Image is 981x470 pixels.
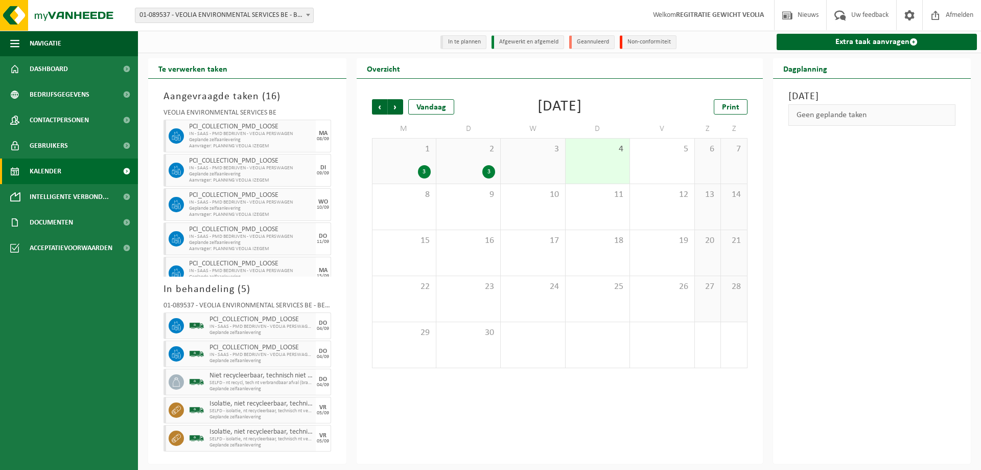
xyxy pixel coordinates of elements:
span: Isolatie, niet recycleerbaar, technisch niet verbrandbaar (brandbaar) [209,428,313,436]
span: 6 [700,144,715,155]
span: 19 [635,235,689,247]
span: Geplande zelfaanlevering [209,386,313,392]
span: Contactpersonen [30,107,89,133]
td: W [501,120,565,138]
span: Geplande zelfaanlevering [189,240,313,246]
span: 2 [441,144,495,155]
span: Geplande zelfaanlevering [209,442,313,449]
span: 14 [726,189,741,200]
span: PCI_COLLECTION_PMD_LOOSE [189,123,313,131]
div: 3 [482,165,495,178]
div: 05/09 [317,411,329,416]
li: In te plannen [440,35,486,49]
span: 17 [506,235,559,247]
span: Navigatie [30,31,61,56]
div: DO [319,320,327,326]
div: 05/09 [317,439,329,444]
div: 10/09 [317,205,329,210]
span: Gebruikers [30,133,68,159]
span: Niet recycleerbaar, technisch niet verbrandbaar afval (brandbaar) [209,372,313,380]
span: 27 [700,281,715,293]
td: D [566,120,630,138]
span: 10 [506,189,559,200]
span: Documenten [30,210,73,235]
div: DO [319,376,327,383]
span: 21 [726,235,741,247]
span: Geplande zelfaanlevering [209,358,313,364]
img: BL-SO-LV [189,346,204,362]
span: Geplande zelfaanlevering [189,171,313,177]
span: 16 [441,235,495,247]
span: Geplande zelfaanlevering [209,330,313,336]
div: VR [319,433,326,439]
span: PCI_COLLECTION_PMD_LOOSE [189,226,313,234]
h2: Te verwerken taken [148,58,238,78]
span: Volgende [388,99,403,115]
div: 04/09 [317,354,329,360]
span: 25 [571,281,624,293]
span: Geplande zelfaanlevering [189,206,313,212]
span: 5 [635,144,689,155]
a: Print [714,99,748,115]
span: Aanvrager: PLANNING VEOLIA IZEGEM [189,212,313,218]
h3: Aangevraagde taken ( ) [163,89,331,104]
div: MA [319,267,328,274]
img: BL-SO-LV [189,402,204,418]
span: 23 [441,281,495,293]
span: IN - SAAS - PMD BEDRIJVEN - VEOLIA PERSWAGEN [189,268,313,274]
div: 04/09 [317,326,329,331]
span: SELFD - isolatie, nt recycleerbaar, technisch nt verbr afval [209,408,313,414]
span: Aanvrager: PLANNING VEOLIA IZEGEM [189,177,313,184]
span: Vorige [372,99,387,115]
span: 12 [635,189,689,200]
span: 15 [378,235,431,247]
span: Intelligente verbond... [30,184,109,210]
h2: Dagplanning [773,58,837,78]
img: BL-SO-LV [189,374,204,390]
span: 3 [506,144,559,155]
div: DI [320,165,326,171]
span: 8 [378,189,431,200]
div: 01-089537 - VEOLIA ENVIRONMENTAL SERVICES BE - BEERSE [163,302,331,312]
li: Non-conformiteit [620,35,676,49]
div: WO [318,199,328,205]
span: 16 [266,92,277,102]
span: 26 [635,281,689,293]
span: 5 [241,284,247,295]
td: Z [721,120,747,138]
a: Extra taak aanvragen [777,34,977,50]
span: IN - SAAS - PMD BEDRIJVEN - VEOLIA PERSWAGEN [209,352,313,358]
div: VEOLIA ENVIRONMENTAL SERVICES BE [163,109,331,120]
div: [DATE] [538,99,582,115]
h3: [DATE] [788,89,956,104]
span: Isolatie, niet recycleerbaar, technisch niet verbrandbaar (brandbaar) [209,400,313,408]
div: VR [319,405,326,411]
span: IN - SAAS - PMD BEDRIJVEN - VEOLIA PERSWAGEN [189,131,313,137]
span: 9 [441,189,495,200]
span: Geplande zelfaanlevering [189,137,313,143]
div: DO [319,233,327,239]
td: V [630,120,694,138]
span: 11 [571,189,624,200]
span: IN - SAAS - PMD BEDRIJVEN - VEOLIA PERSWAGEN [189,165,313,171]
img: BL-SO-LV [189,431,204,446]
div: 09/09 [317,171,329,176]
span: IN - SAAS - PMD BEDRIJVEN - VEOLIA PERSWAGEN [189,199,313,206]
span: 01-089537 - VEOLIA ENVIRONMENTAL SERVICES BE - BEERSE [135,8,313,23]
li: Geannuleerd [569,35,615,49]
div: 3 [418,165,431,178]
span: SELFD - isolatie, nt recycleerbaar, technisch nt verbr afval [209,436,313,442]
div: Vandaag [408,99,454,115]
span: 7 [726,144,741,155]
span: Aanvrager: PLANNING VEOLIA IZEGEM [189,246,313,252]
span: 20 [700,235,715,247]
span: 1 [378,144,431,155]
div: DO [319,348,327,354]
div: 08/09 [317,137,329,142]
img: BL-SO-LV [189,318,204,333]
span: Bedrijfsgegevens [30,82,89,107]
li: Afgewerkt en afgemeld [492,35,564,49]
strong: REGITRATIE GEWICHT VEOLIA [676,11,764,19]
span: 13 [700,189,715,200]
div: 11/09 [317,239,329,244]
